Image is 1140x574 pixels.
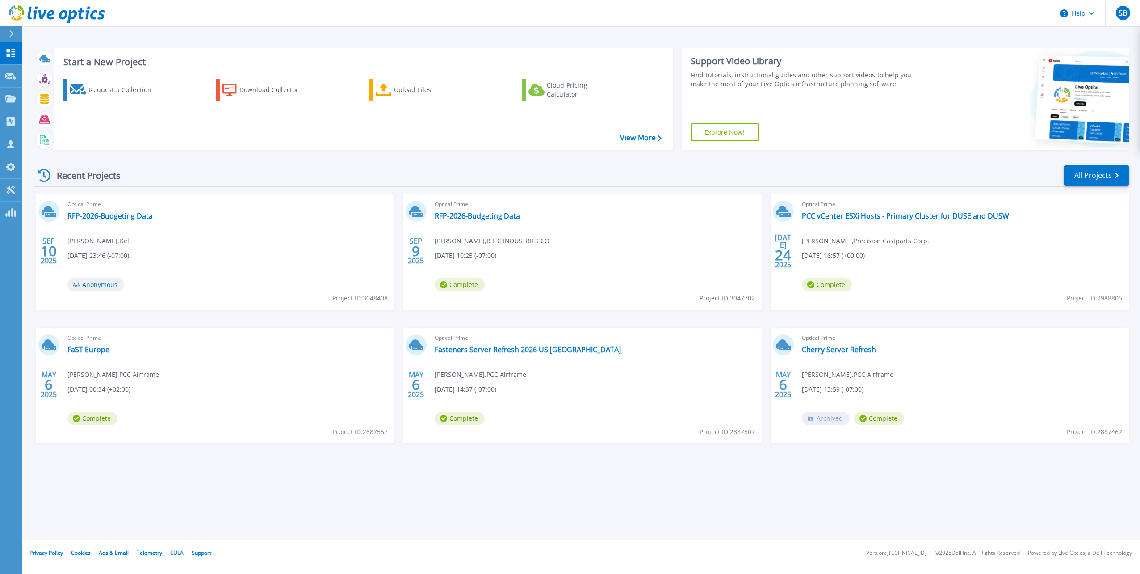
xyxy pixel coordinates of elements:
[802,370,893,380] span: [PERSON_NAME] , PCC Airframe
[67,370,159,380] span: [PERSON_NAME] , PCC Airframe
[522,79,622,101] a: Cloud Pricing Calculator
[802,251,865,261] span: [DATE] 16:57 (+00:00)
[67,333,389,343] span: Optical Prime
[89,81,160,99] div: Request a Collection
[1028,550,1132,556] li: Powered by Live Optics, a Dell Technology
[700,427,755,437] span: Project ID: 2887507
[935,550,1020,556] li: © 2025 Dell Inc. All Rights Reserved
[45,381,53,388] span: 6
[394,81,465,99] div: Upload Files
[67,412,117,425] span: Complete
[700,293,755,303] span: Project ID: 3047702
[775,235,792,267] div: [DATE] 2025
[407,368,424,401] div: MAY 2025
[547,81,618,99] div: Cloud Pricing Calculator
[435,333,756,343] span: Optical Prime
[407,235,424,267] div: SEP 2025
[775,368,792,401] div: MAY 2025
[802,345,876,354] a: Cherry Server Refresh
[854,412,904,425] span: Complete
[63,79,163,101] a: Request a Collection
[435,236,549,246] span: [PERSON_NAME] , R L C INDUSTRIES CO
[40,235,57,267] div: SEP 2025
[99,549,129,557] a: Ads & Email
[435,278,485,291] span: Complete
[67,384,130,394] span: [DATE] 00:34 (+02:00)
[691,55,922,67] div: Support Video Library
[67,236,131,246] span: [PERSON_NAME] , Dell
[802,211,1009,220] a: PCC vCenter ESXi Hosts - Primary Cluster for DUSE and DUSW
[435,251,496,261] span: [DATE] 10:25 (-07:00)
[332,427,388,437] span: Project ID: 2887557
[67,199,389,209] span: Optical Prime
[216,79,316,101] a: Download Collector
[67,345,109,354] a: FaST Europe
[63,57,661,67] h3: Start a New Project
[239,81,311,99] div: Download Collector
[1119,9,1127,17] span: SB
[1067,293,1122,303] span: Project ID: 2988805
[435,211,520,220] a: RFP-2026-Budgeting Data
[71,549,91,557] a: Cookies
[691,123,759,141] a: Explore Now!
[29,549,63,557] a: Privacy Policy
[435,412,485,425] span: Complete
[691,71,922,89] div: Find tutorials, instructional guides and other support videos to help you make the most of your L...
[802,236,929,246] span: [PERSON_NAME] , Precision Castparts Corp.
[1064,165,1129,186] a: All Projects
[866,550,926,556] li: Version: [TECHNICAL_ID]
[802,412,850,425] span: Archived
[369,79,469,101] a: Upload Files
[435,199,756,209] span: Optical Prime
[435,370,526,380] span: [PERSON_NAME] , PCC Airframe
[67,251,129,261] span: [DATE] 23:46 (-07:00)
[67,278,124,291] span: Anonymous
[412,381,420,388] span: 6
[332,293,388,303] span: Project ID: 3048408
[802,333,1123,343] span: Optical Prime
[412,247,420,255] span: 9
[192,549,211,557] a: Support
[41,247,57,255] span: 10
[1067,427,1122,437] span: Project ID: 2887467
[779,381,787,388] span: 6
[802,199,1123,209] span: Optical Prime
[40,368,57,401] div: MAY 2025
[620,134,662,142] a: View More
[802,384,863,394] span: [DATE] 13:59 (-07:00)
[170,549,184,557] a: EULA
[802,278,852,291] span: Complete
[67,211,153,220] a: RFP-2026-Budgeting Data
[435,345,621,354] a: Fasteners Server Refresh 2026 US [GEOGRAPHIC_DATA]
[435,384,496,394] span: [DATE] 14:37 (-07:00)
[137,549,162,557] a: Telemetry
[775,251,791,259] span: 24
[34,165,133,186] div: Recent Projects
